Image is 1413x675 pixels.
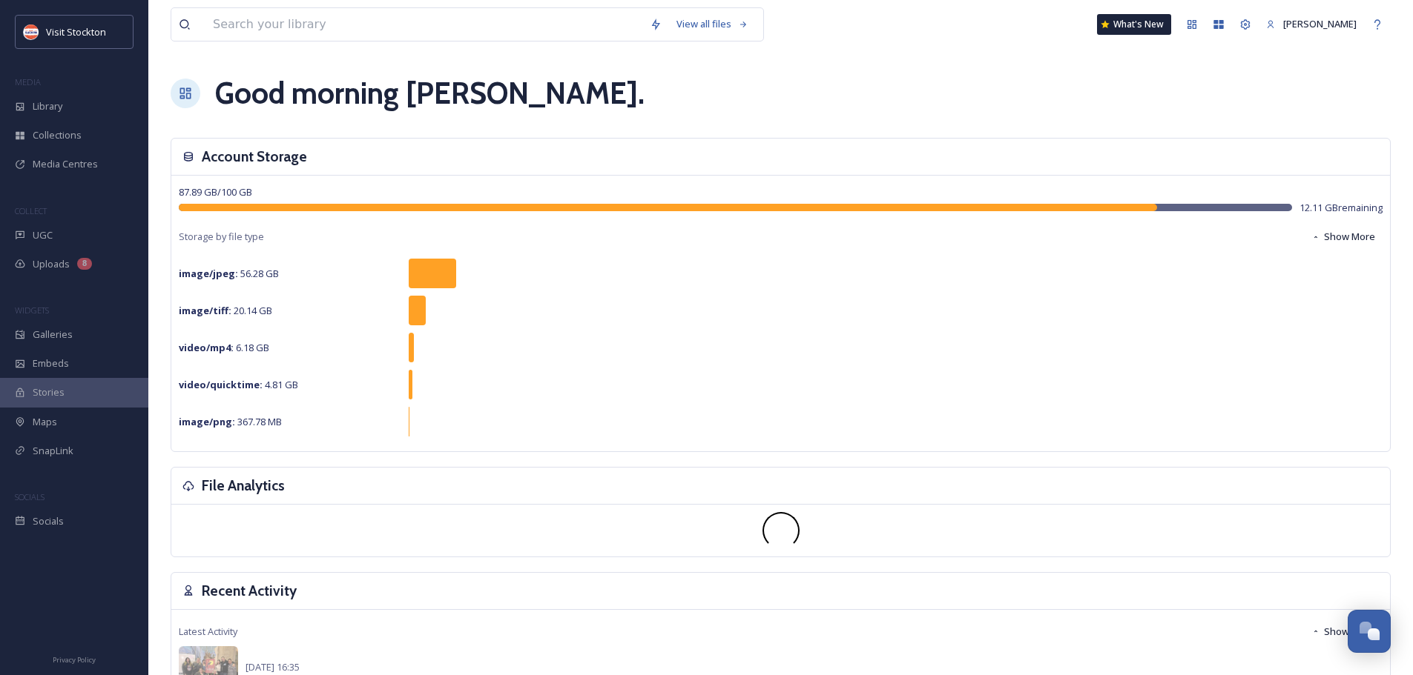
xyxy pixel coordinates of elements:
button: Show More [1304,222,1383,251]
div: 8 [77,258,92,270]
span: Storage by file type [179,230,264,244]
span: Uploads [33,257,70,271]
span: COLLECT [15,205,47,216]
span: SOCIALS [15,491,45,502]
span: 6.18 GB [179,341,269,354]
span: 367.78 MB [179,415,282,428]
button: Open Chat [1348,610,1391,653]
strong: video/mp4 : [179,341,234,354]
button: Show More [1304,617,1383,646]
span: [PERSON_NAME] [1283,17,1357,30]
span: 12.11 GB remaining [1300,201,1383,215]
span: Privacy Policy [53,655,96,665]
span: SnapLink [33,444,73,458]
span: Media Centres [33,157,98,171]
strong: video/quicktime : [179,378,263,391]
a: View all files [669,10,756,39]
strong: image/jpeg : [179,267,238,280]
strong: image/png : [179,415,235,428]
span: [DATE] 16:35 [246,660,300,674]
span: 87.89 GB / 100 GB [179,185,252,199]
span: 20.14 GB [179,304,272,317]
img: unnamed.jpeg [24,24,39,39]
h3: Account Storage [202,146,307,167]
span: Stories [33,385,65,399]
span: Galleries [33,327,73,342]
span: Visit Stockton [46,25,106,39]
span: Collections [33,128,82,142]
span: Latest Activity [179,625,237,639]
span: MEDIA [15,76,41,87]
h3: File Analytics [202,475,285,496]
h1: Good morning [PERSON_NAME] . [215,71,645,116]
strong: image/tiff : [179,304,231,317]
a: Privacy Policy [53,650,96,668]
a: What's New [1097,14,1171,35]
span: Socials [33,514,64,528]
span: UGC [33,228,53,242]
a: [PERSON_NAME] [1259,10,1364,39]
span: 4.81 GB [179,378,298,391]
h3: Recent Activity [202,580,297,602]
span: Embeds [33,356,69,370]
span: Maps [33,415,57,429]
span: Library [33,99,62,113]
span: 56.28 GB [179,267,279,280]
input: Search your library [205,8,642,41]
span: WIDGETS [15,305,49,316]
